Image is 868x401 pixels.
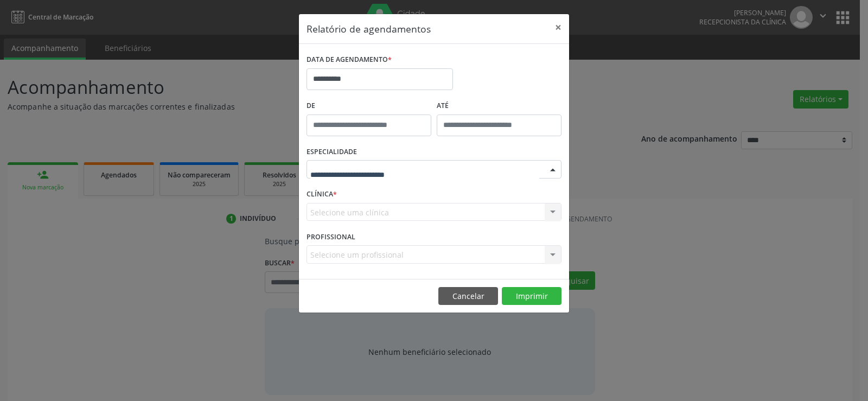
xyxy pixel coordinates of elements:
label: DATA DE AGENDAMENTO [307,52,392,68]
button: Close [547,14,569,41]
label: De [307,98,431,114]
label: ATÉ [437,98,561,114]
label: ESPECIALIDADE [307,144,357,161]
h5: Relatório de agendamentos [307,22,431,36]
